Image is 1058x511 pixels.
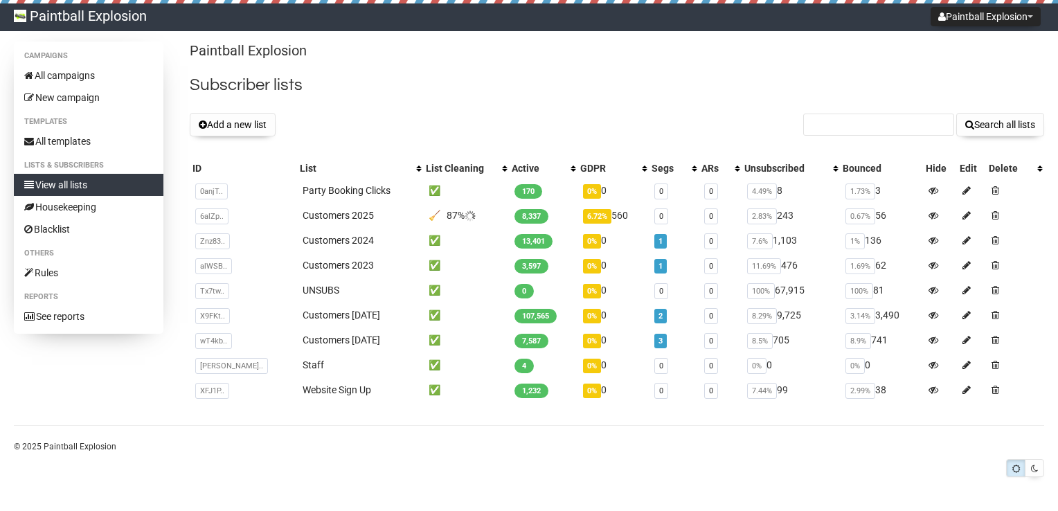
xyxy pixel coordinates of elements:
[303,185,391,196] a: Party Booking Clicks
[840,178,923,203] td: 3
[514,234,553,249] span: 13,401
[742,377,840,402] td: 99
[303,260,374,271] a: Customers 2023
[659,386,663,395] a: 0
[957,159,986,178] th: Edit: No sort applied, sorting is disabled
[583,184,601,199] span: 0%
[840,278,923,303] td: 81
[747,258,781,274] span: 11.69%
[709,312,713,321] a: 0
[960,161,983,175] div: Edit
[658,312,663,321] a: 2
[747,283,775,299] span: 100%
[845,233,865,249] span: 1%
[195,383,229,399] span: XFJ1P..
[742,228,840,253] td: 1,103
[580,161,635,175] div: GDPR
[303,235,374,246] a: Customers 2024
[742,278,840,303] td: 67,915
[195,333,232,349] span: wT4kb..
[14,245,163,262] li: Others
[845,358,865,374] span: 0%
[577,278,649,303] td: 0
[742,203,840,228] td: 243
[840,203,923,228] td: 56
[747,358,766,374] span: 0%
[742,352,840,377] td: 0
[423,203,509,228] td: 🧹 87%
[514,184,542,199] span: 170
[14,157,163,174] li: Lists & subscribers
[742,178,840,203] td: 8
[190,113,276,136] button: Add a new list
[742,159,840,178] th: Unsubscribed: No sort applied, activate to apply an ascending sort
[514,284,534,298] span: 0
[423,159,509,178] th: List Cleaning: No sort applied, activate to apply an ascending sort
[303,310,380,321] a: Customers [DATE]
[840,159,923,178] th: Bounced: No sort applied, sorting is disabled
[300,161,410,175] div: List
[583,284,601,298] span: 0%
[840,352,923,377] td: 0
[423,253,509,278] td: ✅
[423,377,509,402] td: ✅
[840,377,923,402] td: 38
[14,87,163,109] a: New campaign
[747,308,777,324] span: 8.29%
[195,258,232,274] span: alWSB..
[845,208,875,224] span: 0.67%
[747,233,773,249] span: 7.6%
[14,48,163,64] li: Campaigns
[659,361,663,370] a: 0
[709,287,713,296] a: 0
[709,361,713,370] a: 0
[509,159,577,178] th: Active: No sort applied, activate to apply an ascending sort
[303,359,324,370] a: Staff
[931,7,1041,26] button: Paintball Explosion
[747,208,777,224] span: 2.83%
[14,439,1044,454] p: © 2025 Paintball Explosion
[709,187,713,196] a: 0
[747,183,777,199] span: 4.49%
[583,259,601,274] span: 0%
[195,208,228,224] span: 6alZp..
[652,161,685,175] div: Segs
[14,130,163,152] a: All templates
[423,178,509,203] td: ✅
[297,159,424,178] th: List: No sort applied, activate to apply an ascending sort
[699,159,742,178] th: ARs: No sort applied, activate to apply an ascending sort
[514,384,548,398] span: 1,232
[583,309,601,323] span: 0%
[14,262,163,284] a: Rules
[577,377,649,402] td: 0
[14,10,26,22] img: 8.jpg
[583,209,611,224] span: 6.72%
[303,334,380,346] a: Customers [DATE]
[303,285,339,296] a: UNSUBS
[303,210,374,221] a: Customers 2025
[709,212,713,221] a: 0
[512,161,563,175] div: Active
[658,337,663,346] a: 3
[577,159,649,178] th: GDPR: No sort applied, activate to apply an ascending sort
[423,278,509,303] td: ✅
[742,303,840,328] td: 9,725
[583,234,601,249] span: 0%
[709,237,713,246] a: 0
[303,384,371,395] a: Website Sign Up
[843,161,920,175] div: Bounced
[195,233,230,249] span: Znz83..
[845,383,875,399] span: 2.99%
[744,161,826,175] div: Unsubscribed
[845,308,875,324] span: 3.14%
[747,383,777,399] span: 7.44%
[989,161,1030,175] div: Delete
[423,228,509,253] td: ✅
[747,333,773,349] span: 8.5%
[577,228,649,253] td: 0
[845,333,871,349] span: 8.9%
[14,218,163,240] a: Blacklist
[658,237,663,246] a: 1
[926,161,954,175] div: Hide
[423,328,509,352] td: ✅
